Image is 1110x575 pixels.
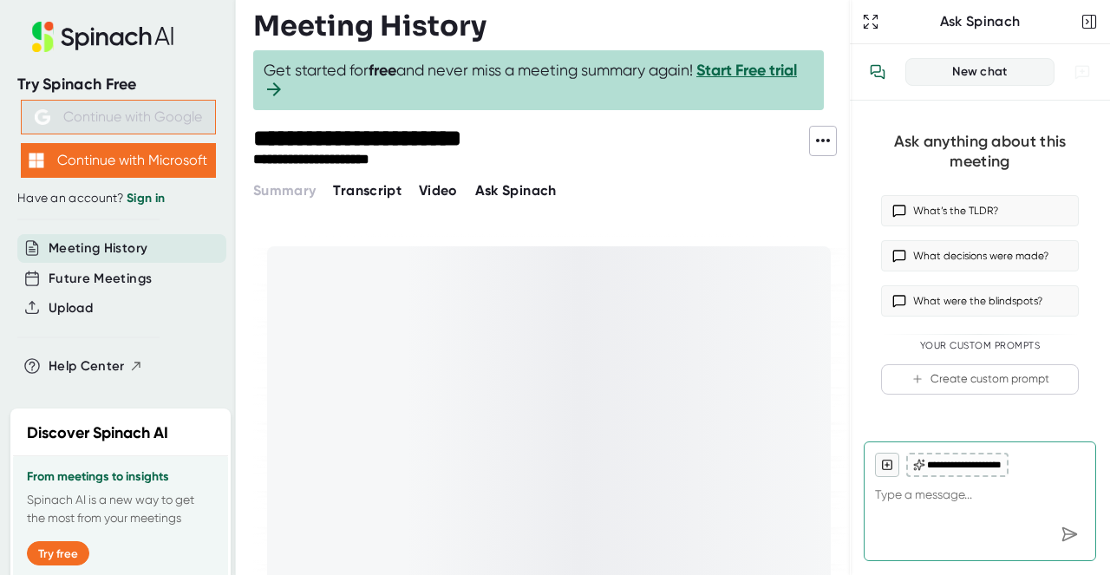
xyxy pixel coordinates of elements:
[27,470,214,484] h3: From meetings to insights
[49,238,147,258] button: Meeting History
[127,191,165,206] a: Sign in
[333,182,402,199] span: Transcript
[1054,519,1085,550] div: Send message
[17,75,219,95] div: Try Spinach Free
[253,180,316,201] button: Summary
[475,182,557,199] span: Ask Spinach
[27,421,168,445] h2: Discover Spinach AI
[49,356,125,376] span: Help Center
[49,356,143,376] button: Help Center
[881,132,1079,171] div: Ask anything about this meeting
[27,541,89,565] button: Try free
[264,61,813,100] span: Get started for and never miss a meeting summary again!
[883,13,1077,30] div: Ask Spinach
[881,364,1079,395] button: Create custom prompt
[253,182,316,199] span: Summary
[696,61,797,80] a: Start Free trial
[881,340,1079,352] div: Your Custom Prompts
[881,285,1079,317] button: What were the blindspots?
[881,195,1079,226] button: What’s the TLDR?
[49,269,152,289] button: Future Meetings
[917,64,1043,80] div: New chat
[49,298,93,318] button: Upload
[35,109,50,125] img: Aehbyd4JwY73AAAAAElFTkSuQmCC
[27,491,214,527] p: Spinach AI is a new way to get the most from your meetings
[475,180,557,201] button: Ask Spinach
[859,10,883,34] button: Expand to Ask Spinach page
[253,10,486,42] h3: Meeting History
[333,180,402,201] button: Transcript
[419,182,458,199] span: Video
[17,191,219,206] div: Have an account?
[881,240,1079,271] button: What decisions were made?
[419,180,458,201] button: Video
[21,100,216,134] button: Continue with Google
[1077,10,1101,34] button: Close conversation sidebar
[369,61,396,80] b: free
[860,55,895,89] button: View conversation history
[21,143,216,178] button: Continue with Microsoft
